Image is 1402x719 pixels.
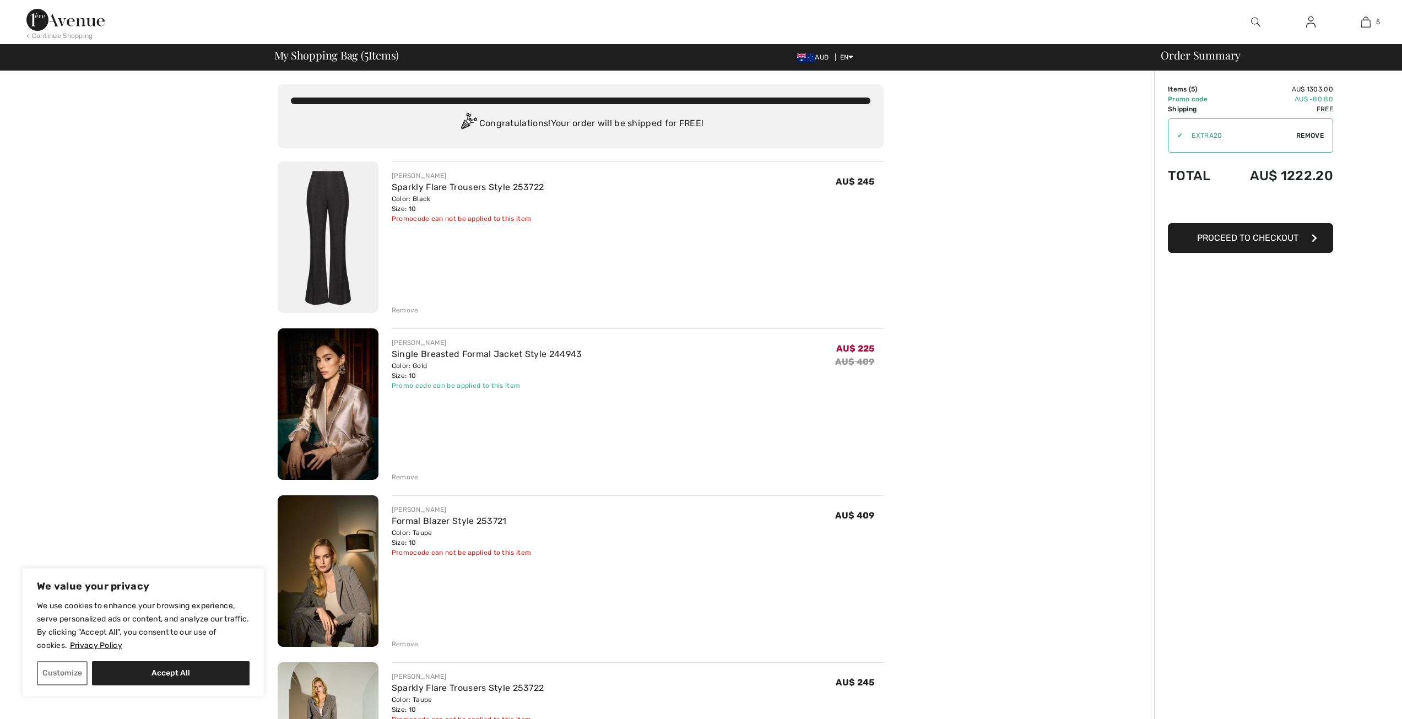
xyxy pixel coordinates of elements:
[1224,104,1333,114] td: Free
[392,528,531,548] div: Color: Taupe Size: 10
[836,176,874,187] span: AU$ 245
[1168,84,1224,94] td: Items ( )
[457,113,479,135] img: Congratulation2.svg
[392,361,582,381] div: Color: Gold Size: 10
[278,495,378,647] img: Formal Blazer Style 253721
[835,510,874,521] span: AU$ 409
[392,639,419,649] div: Remove
[392,505,531,515] div: [PERSON_NAME]
[37,599,250,652] p: We use cookies to enhance your browsing experience, serve personalized ads or content, and analyz...
[392,338,582,348] div: [PERSON_NAME]
[1197,233,1298,243] span: Proceed to Checkout
[836,343,874,354] span: AU$ 225
[392,171,544,181] div: [PERSON_NAME]
[92,661,250,685] button: Accept All
[1306,15,1316,29] img: My Info
[392,349,582,359] a: Single Breasted Formal Jacket Style 244943
[840,53,854,61] span: EN
[278,161,378,313] img: Sparkly Flare Trousers Style 253722
[1168,194,1333,219] iframe: PayPal
[1168,104,1224,114] td: Shipping
[1147,50,1395,61] div: Order Summary
[1168,157,1224,194] td: Total
[797,53,833,61] span: AUD
[1296,131,1324,140] span: Remove
[364,47,369,61] span: 5
[1183,119,1296,152] input: Promo code
[1191,85,1195,93] span: 5
[1339,15,1393,29] a: 5
[392,683,544,693] a: Sparkly Flare Trousers Style 253722
[797,53,815,62] img: Australian Dollar
[392,695,544,715] div: Color: Taupe Size: 10
[1168,131,1183,140] div: ✔
[1376,17,1380,27] span: 5
[278,328,378,480] img: Single Breasted Formal Jacket Style 244943
[1251,15,1260,29] img: search the website
[291,113,870,135] div: Congratulations! Your order will be shipped for FREE!
[392,672,544,682] div: [PERSON_NAME]
[1297,15,1324,29] a: Sign In
[1361,15,1371,29] img: My Bag
[392,381,582,391] div: Promo code can be applied to this item
[1168,94,1224,104] td: Promo code
[392,182,544,192] a: Sparkly Flare Trousers Style 253722
[1224,94,1333,104] td: AU$ -80.80
[37,580,250,593] p: We value your privacy
[836,677,874,688] span: AU$ 245
[392,194,544,214] div: Color: Black Size: 10
[1224,157,1333,194] td: AU$ 1222.20
[392,305,419,315] div: Remove
[22,568,264,697] div: We value your privacy
[392,516,507,526] a: Formal Blazer Style 253721
[26,31,93,41] div: < Continue Shopping
[392,214,544,224] div: Promocode can not be applied to this item
[1224,84,1333,94] td: AU$ 1303.00
[1168,223,1333,253] button: Proceed to Checkout
[26,9,105,31] img: 1ère Avenue
[274,50,399,61] span: My Shopping Bag ( Items)
[69,640,123,651] a: Privacy Policy
[37,661,88,685] button: Customize
[835,356,874,367] s: AU$ 409
[392,548,531,558] div: Promocode can not be applied to this item
[392,472,419,482] div: Remove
